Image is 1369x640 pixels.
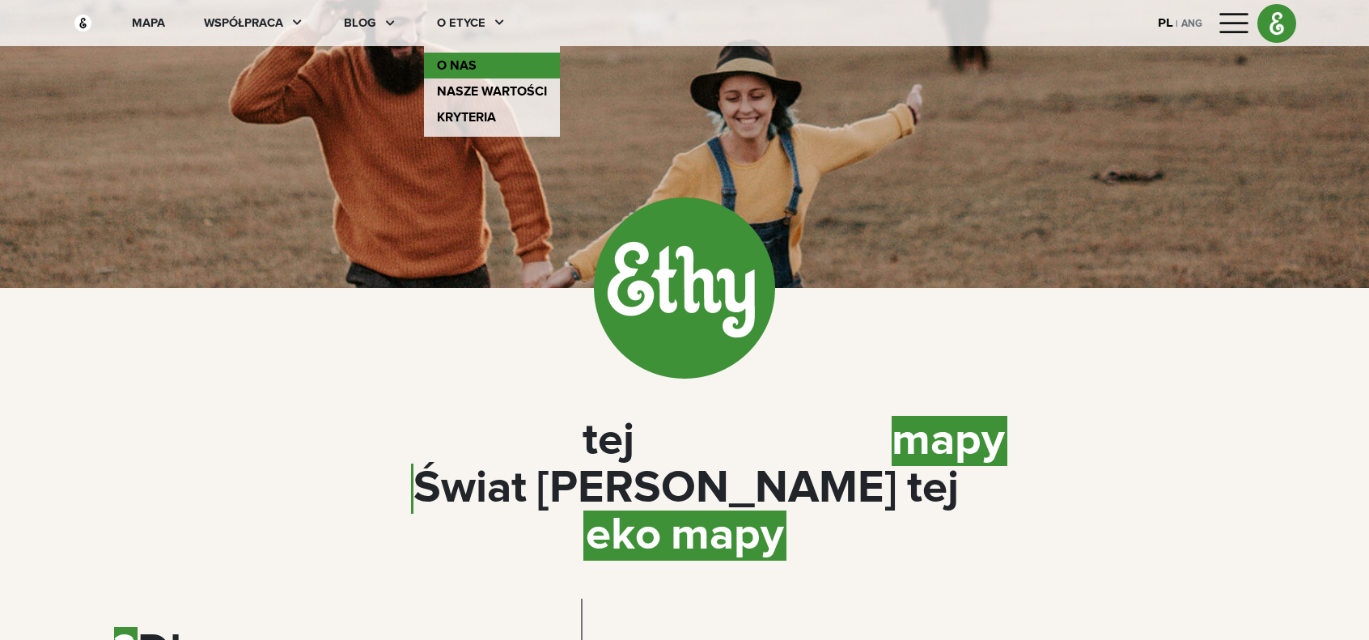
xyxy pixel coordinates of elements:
font: | [661,513,671,558]
font: blog [344,17,376,29]
font: mapy [892,418,1005,464]
a: kryteria [424,104,560,130]
img: logo ethy [1258,5,1295,42]
font: O nas [437,59,477,72]
font: | [527,466,536,511]
font: Nasze wartości [437,85,547,98]
font: mapy [671,513,784,558]
font: potrzebuje [362,418,583,464]
font: kryteria [437,111,496,124]
img: logo.png [594,197,775,379]
font: tej [583,418,634,464]
font: eko [586,513,661,558]
font: | [1176,19,1178,29]
font: ekologicznej [634,418,892,464]
font: PL [1158,15,1172,30]
font: tej [907,466,959,511]
img: logo etyczne [73,13,93,33]
font: O etyce [437,17,485,29]
font: współpraca [204,17,283,29]
a: Nasze wartości [424,78,560,104]
font: [PERSON_NAME] [536,466,897,511]
font: | [897,466,907,511]
font: mapa [132,17,165,29]
font: ANG [1181,19,1202,29]
font: Świat [413,466,527,511]
a: O nas [424,53,560,78]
